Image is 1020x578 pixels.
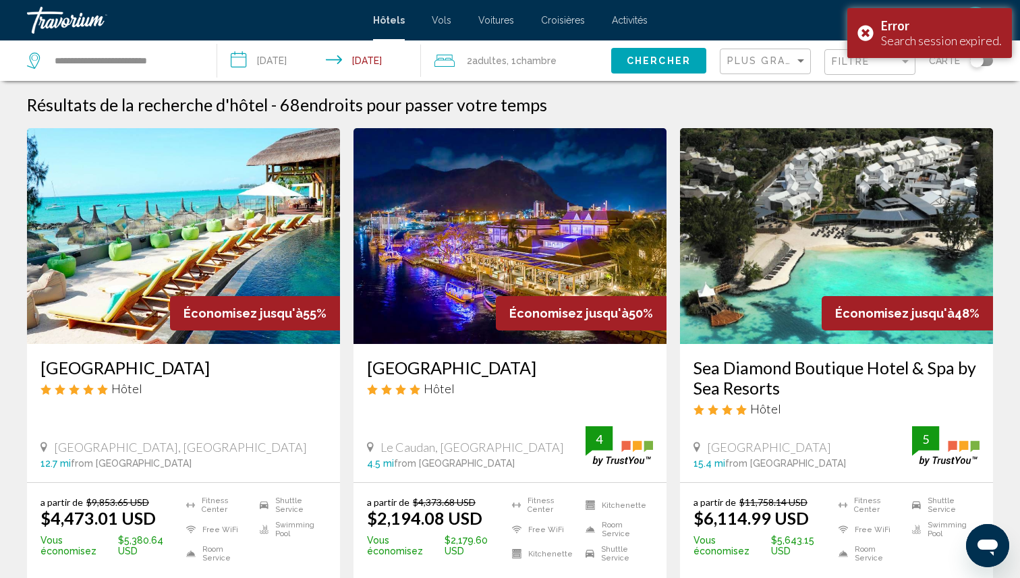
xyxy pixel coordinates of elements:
[478,15,514,26] a: Voitures
[424,381,455,396] span: Hôtel
[467,51,507,70] span: 2
[179,545,253,562] li: Room Service
[693,496,736,508] span: a partir de
[822,296,993,330] div: 48%
[960,55,993,67] button: Toggle map
[300,94,547,115] span: endroits pour passer votre temps
[253,521,327,538] li: Swimming Pool
[541,15,585,26] a: Croisières
[40,357,327,378] a: [GEOGRAPHIC_DATA]
[693,535,768,556] span: Vous économisez
[507,51,557,70] span: , 1
[111,381,142,396] span: Hôtel
[373,15,405,26] a: Hôtels
[280,94,547,115] h2: 68
[353,128,667,344] img: Hotel image
[881,33,1002,48] div: Search session expired.
[253,496,327,514] li: Shuttle Service
[380,440,564,455] span: Le Caudan, [GEOGRAPHIC_DATA]
[586,426,653,466] img: trustyou-badge.svg
[40,508,156,528] ins: $4,473.01 USD
[27,7,360,34] a: Travorium
[367,535,505,556] p: $2,179.60 USD
[432,15,451,26] a: Vols
[693,401,980,416] div: 4 star Hotel
[835,306,955,320] span: Économisez jusqu'à
[505,496,579,514] li: Fitness Center
[179,496,253,514] li: Fitness Center
[586,431,613,447] div: 4
[832,545,906,562] li: Room Service
[707,440,831,455] span: [GEOGRAPHIC_DATA]
[40,535,179,556] p: $5,380.64 USD
[421,40,611,81] button: Travelers: 2 adults, 0 children
[912,431,939,447] div: 5
[905,521,980,538] li: Swimming Pool
[509,306,629,320] span: Économisez jusqu'à
[693,535,832,556] p: $5,643.15 USD
[693,458,725,469] span: 15.4 mi
[693,357,980,398] a: Sea Diamond Boutique Hotel & Spa by Sea Resorts
[367,535,441,556] span: Vous économisez
[727,55,888,66] span: Plus grandes économies
[680,128,993,344] img: Hotel image
[579,496,653,514] li: Kitchenette
[496,296,667,330] div: 50%
[693,508,809,528] ins: $6,114.99 USD
[472,55,507,66] span: Adultes
[505,521,579,538] li: Free WiFi
[579,521,653,538] li: Room Service
[929,51,960,70] span: Carte
[832,496,906,514] li: Fitness Center
[966,524,1009,567] iframe: Bouton de lancement de la fenêtre de messagerie
[727,56,807,67] mat-select: Sort by
[611,48,706,73] button: Chercher
[824,49,915,76] button: Filter
[367,458,394,469] span: 4.5 mi
[394,458,515,469] span: from [GEOGRAPHIC_DATA]
[40,458,71,469] span: 12.7 mi
[881,18,1002,33] div: Error
[367,357,653,378] a: [GEOGRAPHIC_DATA]
[905,496,980,514] li: Shuttle Service
[271,94,277,115] span: -
[739,496,807,508] del: $11,758.14 USD
[367,508,482,528] ins: $2,194.08 USD
[912,426,980,466] img: trustyou-badge.svg
[579,545,653,562] li: Shuttle Service
[832,521,906,538] li: Free WiFi
[54,440,307,455] span: [GEOGRAPHIC_DATA], [GEOGRAPHIC_DATA]
[40,496,83,508] span: a partir de
[958,6,993,34] button: User Menu
[612,15,648,26] a: Activités
[40,535,115,556] span: Vous économisez
[832,56,870,67] span: Filtre
[183,306,303,320] span: Économisez jusqu'à
[27,128,340,344] img: Hotel image
[627,56,691,67] span: Chercher
[367,496,409,508] span: a partir de
[170,296,340,330] div: 55%
[27,94,268,115] h1: Résultats de la recherche d'hôtel
[413,496,476,508] del: $4,373.68 USD
[750,401,781,416] span: Hôtel
[516,55,557,66] span: Chambre
[217,40,421,81] button: Check-in date: Oct 28, 2025 Check-out date: Nov 12, 2025
[179,521,253,538] li: Free WiFi
[71,458,192,469] span: from [GEOGRAPHIC_DATA]
[725,458,846,469] span: from [GEOGRAPHIC_DATA]
[367,381,653,396] div: 4 star Hotel
[86,496,149,508] del: $9,853.65 USD
[40,381,327,396] div: 5 star Hotel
